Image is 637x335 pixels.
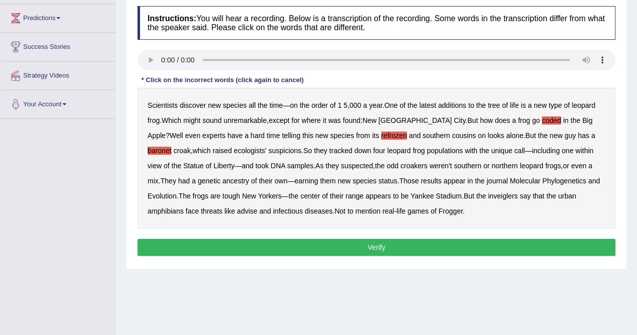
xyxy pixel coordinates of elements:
[430,162,452,170] b: weren't
[399,177,419,185] b: Those
[274,177,288,185] b: own
[525,131,536,140] b: But
[192,177,196,185] b: a
[521,101,526,109] b: is
[334,207,345,215] b: Not
[311,101,328,109] b: order
[363,101,367,109] b: a
[468,101,474,109] b: to
[345,192,364,200] b: range
[564,131,576,140] b: guy
[438,101,466,109] b: additions
[323,116,326,124] b: it
[330,192,343,200] b: their
[381,131,407,140] b: refrozen
[173,147,190,155] b: croak
[148,162,162,170] b: view
[486,177,508,185] b: journal
[148,147,171,155] b: baronet
[234,147,266,155] b: ecologists'
[378,116,452,124] b: [GEOGRAPHIC_DATA]
[250,131,264,140] b: hard
[372,131,379,140] b: its
[201,207,223,215] b: threats
[563,116,569,124] b: in
[475,177,484,185] b: the
[180,101,206,109] b: discover
[407,207,429,215] b: games
[300,101,309,109] b: the
[439,207,463,215] b: Frogger
[255,162,268,170] b: took
[223,192,240,200] b: tough
[352,177,376,185] b: species
[270,162,285,170] b: DNA
[373,147,385,155] b: four
[305,207,332,215] b: diseases
[223,177,249,185] b: ancestry
[349,101,361,109] b: 000
[322,192,328,200] b: of
[518,116,530,124] b: frog
[302,116,321,124] b: where
[164,162,170,170] b: of
[520,192,531,200] b: say
[572,101,595,109] b: leopard
[571,162,586,170] b: even
[1,90,115,115] a: Your Account
[137,6,615,40] h4: You will hear a recording. Below is a transcription of the recording. Some words in the transcrip...
[137,88,615,229] div: — , . . , : . ? . , . — — . , , . — . . — . . - .
[542,177,586,185] b: Phylogenetics
[245,131,249,140] b: a
[259,177,272,185] b: their
[290,101,298,109] b: on
[532,116,540,124] b: go
[548,101,561,109] b: type
[329,147,352,155] b: tracked
[242,162,253,170] b: and
[208,101,221,109] b: new
[384,101,397,109] b: One
[506,131,523,140] b: alone
[148,14,196,23] b: Instructions:
[467,116,478,124] b: But
[467,177,473,185] b: in
[251,177,257,185] b: of
[202,131,226,140] b: experts
[407,101,417,109] b: the
[356,131,370,140] b: from
[185,131,200,140] b: even
[427,147,463,155] b: populations
[487,131,504,140] b: looks
[366,192,391,200] b: appears
[148,177,159,185] b: mix
[549,131,562,140] b: new
[205,162,211,170] b: of
[538,131,547,140] b: the
[410,192,434,200] b: Yankee
[563,162,569,170] b: or
[528,101,532,109] b: a
[542,116,561,124] b: coded
[588,177,600,185] b: and
[412,147,424,155] b: frog
[178,177,190,185] b: had
[186,207,199,215] b: face
[198,177,221,185] b: genetic
[465,147,477,155] b: with
[401,192,409,200] b: be
[387,147,411,155] b: leopard
[532,147,559,155] b: including
[514,147,525,155] b: call
[228,131,243,140] b: have
[137,75,308,85] div: * Click on the incorrect words (click again to cancel)
[314,147,327,155] b: they
[303,147,312,155] b: So
[347,207,353,215] b: to
[400,101,406,109] b: of
[378,177,397,185] b: status
[545,162,561,170] b: frogs
[170,131,183,140] b: Well
[591,131,595,140] b: a
[259,207,271,215] b: and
